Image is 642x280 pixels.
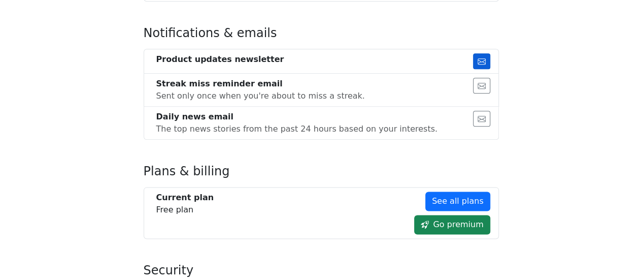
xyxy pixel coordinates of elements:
[156,78,365,90] div: Streak miss reminder email
[156,90,365,102] div: Sent only once when you're about to miss a streak.
[144,164,499,179] h4: Plans & billing
[425,192,490,211] a: See all plans
[156,111,437,123] div: Daily news email
[144,263,499,278] h4: Security
[156,53,284,66] div: Product updates newsletter
[156,192,214,216] div: Free plan
[144,26,499,41] h4: Notifications & emails
[414,215,490,234] a: Go premium
[156,192,214,204] div: Current plan
[156,123,437,135] div: The top news stories from the past 24 hours based on your interests.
